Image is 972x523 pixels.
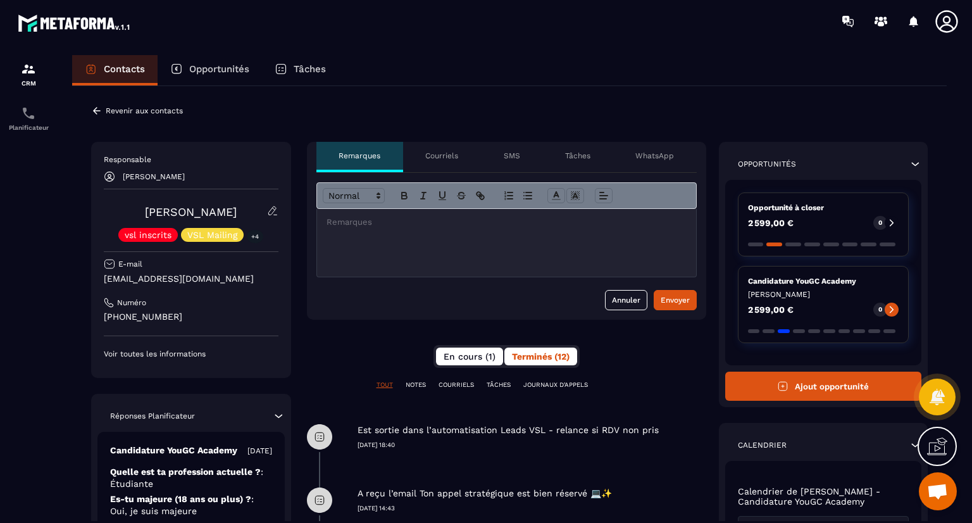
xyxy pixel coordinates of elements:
p: Opportunités [738,159,796,169]
button: Ajout opportunité [725,372,922,401]
p: Es-tu majeure (18 ans ou plus) ? [110,493,272,517]
p: Responsable [104,154,278,165]
p: Quelle est ta profession actuelle ? [110,466,272,490]
button: En cours (1) [436,348,503,365]
p: A reçu l’email Ton appel stratégique est bien réservé 💻✨ [358,488,612,500]
p: Opportunités [189,63,249,75]
img: formation [21,61,36,77]
p: [EMAIL_ADDRESS][DOMAIN_NAME] [104,273,278,285]
a: formationformationCRM [3,52,54,96]
p: Est sortie dans l’automatisation Leads VSL - relance si RDV non pris [358,424,659,436]
p: JOURNAUX D'APPELS [523,381,588,389]
p: CRM [3,80,54,87]
p: [PERSON_NAME] [123,172,185,181]
button: Terminés (12) [504,348,577,365]
div: Envoyer [661,294,690,306]
p: Voir toutes les informations [104,349,278,359]
a: Ouvrir le chat [919,472,957,510]
p: Candidature YouGC Academy [110,444,237,457]
a: Tâches [262,55,339,85]
a: schedulerschedulerPlanificateur [3,96,54,141]
p: TÂCHES [487,381,511,389]
p: [DATE] 18:40 [358,441,706,450]
p: [DATE] 14:43 [358,504,706,513]
p: COURRIELS [439,381,474,389]
p: Calendrier [738,440,787,450]
a: Opportunités [158,55,262,85]
p: 2 599,00 € [748,305,794,314]
a: Contacts [72,55,158,85]
p: NOTES [406,381,426,389]
p: 0 [878,218,882,227]
p: vsl inscrits [125,230,171,239]
p: Revenir aux contacts [106,106,183,115]
button: Envoyer [654,290,697,310]
p: SMS [504,151,520,161]
span: Terminés (12) [512,351,570,362]
p: Contacts [104,63,145,75]
p: Remarques [339,151,380,161]
p: 0 [878,305,882,314]
p: VSL Mailing [187,230,237,239]
span: En cours (1) [444,351,495,362]
p: 2 599,00 € [748,218,794,227]
img: logo [18,11,132,34]
a: [PERSON_NAME] [145,205,237,218]
p: [PERSON_NAME] [748,289,899,299]
p: Tâches [565,151,590,161]
p: Candidature YouGC Academy [748,276,899,286]
button: Annuler [605,290,647,310]
p: [DATE] [247,446,272,456]
p: Numéro [117,298,146,308]
p: TOUT [377,381,393,389]
p: [PHONE_NUMBER] [104,311,278,323]
p: Tâches [294,63,326,75]
p: +4 [247,230,263,243]
p: Opportunité à closer [748,203,899,213]
p: Calendrier de [PERSON_NAME] - Candidature YouGC Academy [738,486,909,507]
img: scheduler [21,106,36,121]
p: Planificateur [3,124,54,131]
p: E-mail [118,259,142,269]
p: WhatsApp [635,151,674,161]
p: Réponses Planificateur [110,411,195,421]
p: Courriels [425,151,458,161]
